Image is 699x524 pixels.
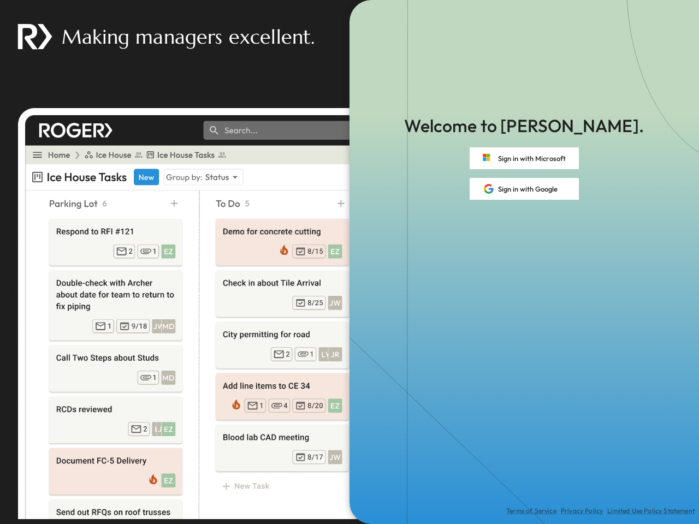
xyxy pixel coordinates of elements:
[506,507,556,515] a: Terms of Service
[404,114,644,139] p: Welcome to [PERSON_NAME].
[470,178,579,200] button: Sign in with Google
[62,23,315,51] p: Making managers excellent.
[607,507,695,515] a: Limited Use Policy Statement
[561,507,603,515] a: Privacy Policy
[470,147,579,169] button: Sign in with Microsoft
